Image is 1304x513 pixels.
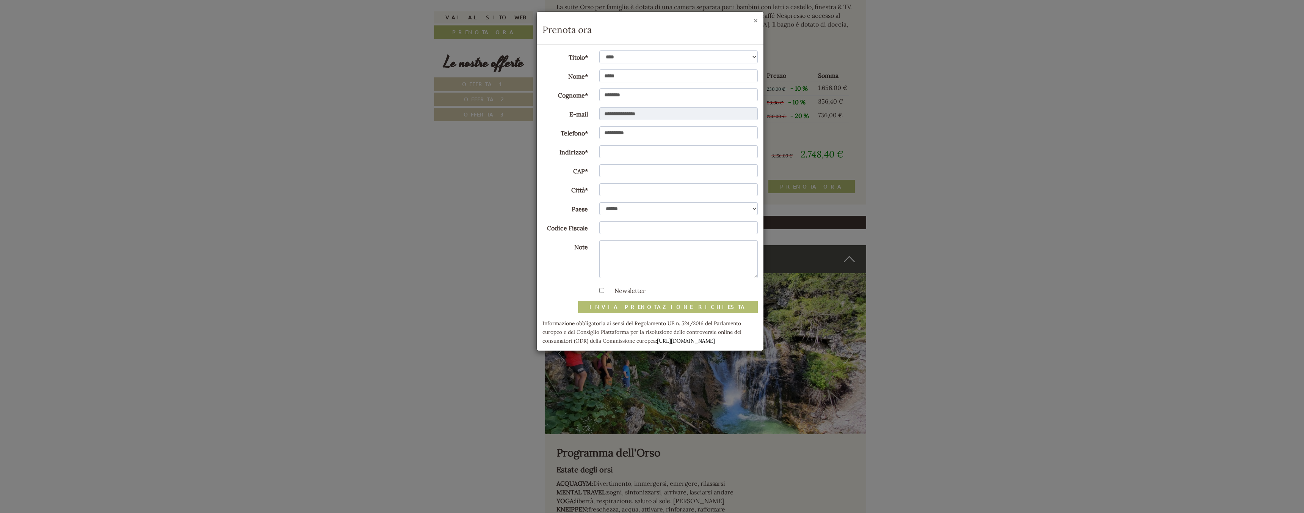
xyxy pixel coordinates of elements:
label: Newsletter [607,286,646,295]
label: Codice Fiscale [537,221,594,233]
label: Titolo* [537,50,594,62]
label: Indirizzo* [537,145,594,157]
h3: Prenota ora [542,25,758,35]
label: Telefono* [537,126,594,138]
label: Cognome* [537,88,594,100]
small: Informazione obbligatoria ai sensi del Regolamento UE n. 524/2016 del Parlamento europeo e del Co... [542,320,741,344]
label: Nome* [537,69,594,81]
a: [URL][DOMAIN_NAME] [657,337,715,344]
label: Note [537,240,594,252]
label: Paese [537,202,594,214]
button: × [754,17,758,25]
label: E-mail [537,107,594,119]
label: Città* [537,183,594,195]
button: invia prenotazione richiesta [578,301,758,313]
